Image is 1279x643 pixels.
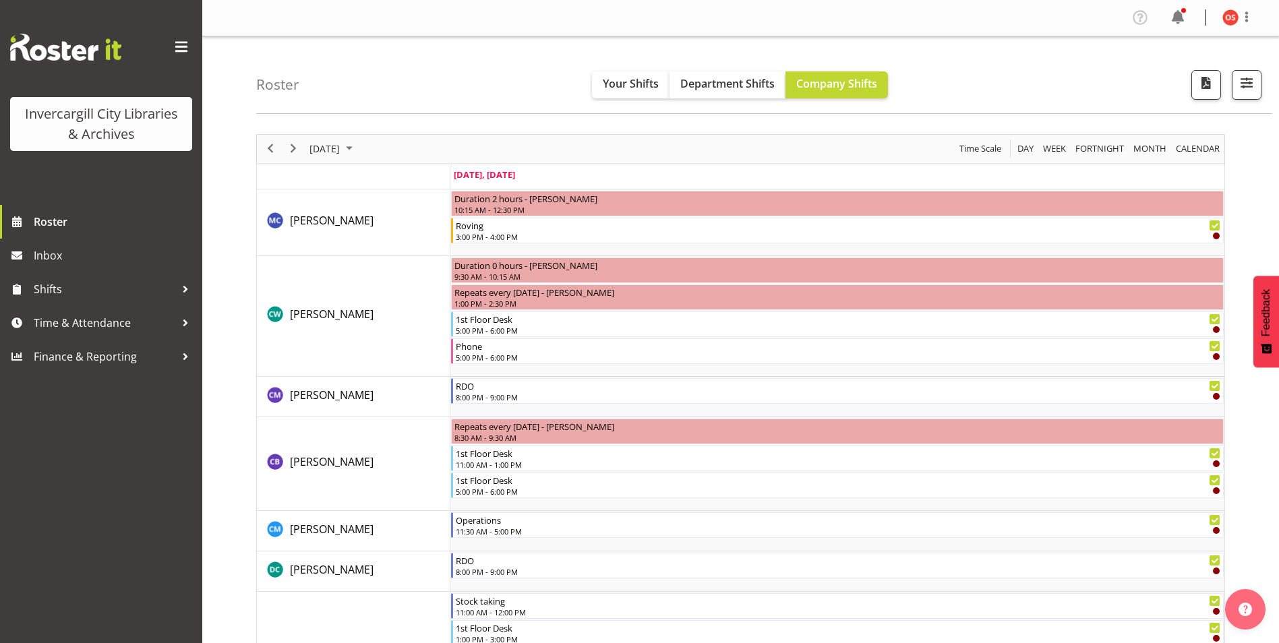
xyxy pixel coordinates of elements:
[454,204,1220,215] div: 10:15 AM - 12:30 PM
[290,388,374,402] span: [PERSON_NAME]
[785,71,888,98] button: Company Shifts
[1191,70,1221,100] button: Download a PDF of the roster for the current day
[1132,140,1168,157] span: Month
[456,446,1220,460] div: 1st Floor Desk
[451,191,1224,216] div: Aurora Catu"s event - Duration 2 hours - Aurora Catu Begin From Friday, October 3, 2025 at 10:15:...
[958,140,1003,157] span: Time Scale
[1131,140,1169,157] button: Timeline Month
[34,279,175,299] span: Shifts
[456,339,1220,353] div: Phone
[1260,289,1272,336] span: Feedback
[305,135,361,163] div: October 3, 2025
[1042,140,1067,157] span: Week
[454,432,1220,443] div: 8:30 AM - 9:30 AM
[285,140,303,157] button: Next
[257,256,450,377] td: Catherine Wilson resource
[456,231,1220,242] div: 3:00 PM - 4:00 PM
[454,271,1220,282] div: 9:30 AM - 10:15 AM
[1016,140,1035,157] span: Day
[34,346,175,367] span: Finance & Reporting
[451,218,1224,243] div: Aurora Catu"s event - Roving Begin From Friday, October 3, 2025 at 3:00:00 PM GMT+13:00 Ends At F...
[456,553,1220,567] div: RDO
[1253,276,1279,367] button: Feedback - Show survey
[1232,70,1261,100] button: Filter Shifts
[290,521,374,537] a: [PERSON_NAME]
[256,77,299,92] h4: Roster
[456,392,1220,402] div: 8:00 PM - 9:00 PM
[456,526,1220,537] div: 11:30 AM - 5:00 PM
[290,387,374,403] a: [PERSON_NAME]
[290,212,374,228] a: [PERSON_NAME]
[290,307,374,321] span: [PERSON_NAME]
[603,76,659,91] span: Your Shifts
[796,76,877,91] span: Company Shifts
[259,135,282,163] div: previous period
[290,454,374,469] span: [PERSON_NAME]
[290,562,374,577] span: [PERSON_NAME]
[454,298,1220,309] div: 1:00 PM - 2:30 PM
[257,511,450,551] td: Cindy Mulrooney resource
[1074,140,1125,157] span: Fortnight
[456,312,1220,326] div: 1st Floor Desk
[456,352,1220,363] div: 5:00 PM - 6:00 PM
[10,34,121,61] img: Rosterit website logo
[456,566,1220,577] div: 8:00 PM - 9:00 PM
[957,140,1004,157] button: Time Scale
[456,473,1220,487] div: 1st Floor Desk
[451,338,1224,364] div: Catherine Wilson"s event - Phone Begin From Friday, October 3, 2025 at 5:00:00 PM GMT+13:00 Ends ...
[257,551,450,592] td: Donald Cunningham resource
[456,459,1220,470] div: 11:00 AM - 1:00 PM
[451,446,1224,471] div: Chris Broad"s event - 1st Floor Desk Begin From Friday, October 3, 2025 at 11:00:00 AM GMT+13:00 ...
[456,325,1220,336] div: 5:00 PM - 6:00 PM
[454,258,1220,272] div: Duration 0 hours - [PERSON_NAME]
[454,191,1220,205] div: Duration 2 hours - [PERSON_NAME]
[290,522,374,537] span: [PERSON_NAME]
[451,284,1224,310] div: Catherine Wilson"s event - Repeats every friday - Catherine Wilson Begin From Friday, October 3, ...
[282,135,305,163] div: next period
[24,104,179,144] div: Invercargill City Libraries & Archives
[34,313,175,333] span: Time & Attendance
[451,593,1224,619] div: Gabriel McKay Smith"s event - Stock taking Begin From Friday, October 3, 2025 at 11:00:00 AM GMT+...
[290,561,374,578] a: [PERSON_NAME]
[262,140,280,157] button: Previous
[257,189,450,256] td: Aurora Catu resource
[257,377,450,417] td: Chamique Mamolo resource
[592,71,670,98] button: Your Shifts
[456,621,1220,634] div: 1st Floor Desk
[257,417,450,511] td: Chris Broad resource
[670,71,785,98] button: Department Shifts
[456,379,1220,392] div: RDO
[454,285,1220,299] div: Repeats every [DATE] - [PERSON_NAME]
[290,454,374,470] a: [PERSON_NAME]
[307,140,359,157] button: October 2025
[1239,603,1252,616] img: help-xxl-2.png
[454,419,1220,433] div: Repeats every [DATE] - [PERSON_NAME]
[1015,140,1036,157] button: Timeline Day
[451,311,1224,337] div: Catherine Wilson"s event - 1st Floor Desk Begin From Friday, October 3, 2025 at 5:00:00 PM GMT+13...
[456,218,1220,232] div: Roving
[34,212,196,232] span: Roster
[1073,140,1127,157] button: Fortnight
[1174,140,1221,157] span: calendar
[451,419,1224,444] div: Chris Broad"s event - Repeats every friday - Chris Broad Begin From Friday, October 3, 2025 at 8:...
[1222,9,1239,26] img: olivia-stanley11956.jpg
[451,378,1224,404] div: Chamique Mamolo"s event - RDO Begin From Friday, October 3, 2025 at 8:00:00 PM GMT+13:00 Ends At ...
[456,486,1220,497] div: 5:00 PM - 6:00 PM
[451,553,1224,578] div: Donald Cunningham"s event - RDO Begin From Friday, October 3, 2025 at 8:00:00 PM GMT+13:00 Ends A...
[456,607,1220,617] div: 11:00 AM - 12:00 PM
[34,245,196,266] span: Inbox
[456,594,1220,607] div: Stock taking
[451,257,1224,283] div: Catherine Wilson"s event - Duration 0 hours - Catherine Wilson Begin From Friday, October 3, 2025...
[290,213,374,228] span: [PERSON_NAME]
[680,76,775,91] span: Department Shifts
[1041,140,1069,157] button: Timeline Week
[454,169,515,181] span: [DATE], [DATE]
[451,472,1224,498] div: Chris Broad"s event - 1st Floor Desk Begin From Friday, October 3, 2025 at 5:00:00 PM GMT+13:00 E...
[1174,140,1222,157] button: Month
[456,513,1220,526] div: Operations
[451,512,1224,538] div: Cindy Mulrooney"s event - Operations Begin From Friday, October 3, 2025 at 11:30:00 AM GMT+13:00 ...
[290,306,374,322] a: [PERSON_NAME]
[308,140,341,157] span: [DATE]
